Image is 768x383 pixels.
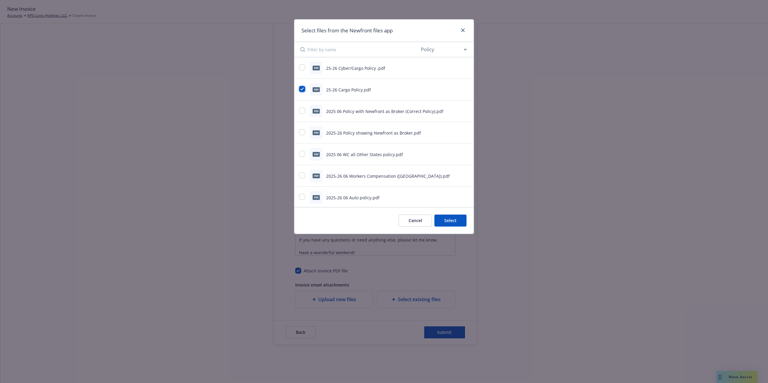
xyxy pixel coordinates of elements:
button: preview file [463,108,469,115]
h1: Select files from the Newfront files app [301,27,393,34]
span: pdf [313,66,320,70]
span: pdf [313,195,320,200]
span: pdf [313,87,320,92]
span: 2025-26 06 Workers Compensation ([GEOGRAPHIC_DATA]).pdf [326,173,450,179]
span: 2025 06 Policy with Newfront as Broker (Correct Policy).pdf [326,108,443,114]
button: download file [454,194,459,201]
button: download file [454,129,459,136]
button: download file [454,151,459,158]
span: 25-26 Cargo Policy.pdf [326,87,371,93]
span: 25-26 Cyber/Cargo Policy .pdf [326,65,385,71]
button: preview file [463,86,469,93]
button: preview file [463,64,469,72]
button: preview file [463,129,469,136]
button: Cancel [399,215,432,227]
button: download file [454,172,459,180]
span: 2025 06 WC all Other States policy.pdf [326,152,403,157]
span: pdf [313,174,320,178]
span: pdf [313,152,320,156]
a: close [459,27,466,34]
svg: Search [300,47,305,52]
span: 2025-26 Policy showing Newfront as Broker.pdf [326,130,421,136]
button: download file [454,64,459,72]
button: download file [454,86,459,93]
span: pdf [313,109,320,113]
input: Filter by name [307,42,420,57]
button: download file [454,108,459,115]
button: Select [434,215,466,227]
button: preview file [463,194,469,201]
span: pdf [313,130,320,135]
button: preview file [463,151,469,158]
button: preview file [463,172,469,180]
span: 2025-26 06 Auto policy.pdf [326,195,379,200]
